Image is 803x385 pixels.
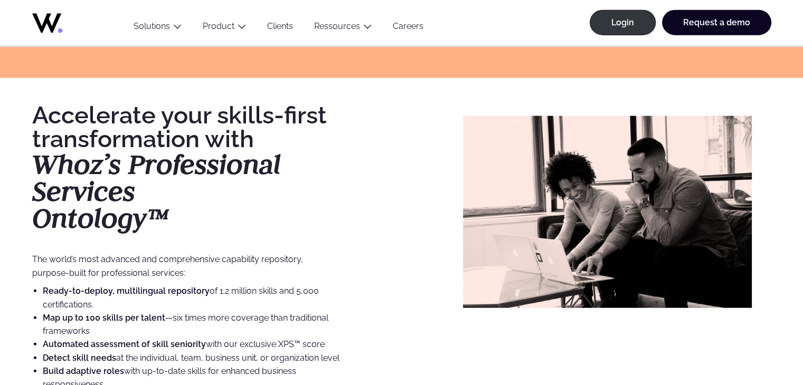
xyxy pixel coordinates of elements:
a: Product [203,21,234,31]
li: of 1.2 million skills and 5,000 certifications. [43,284,340,311]
button: Product [192,21,257,35]
button: Ressources [304,21,382,35]
strong: Map up to 100 skills per talent [43,313,165,323]
button: Solutions [123,21,192,35]
strong: Whoz’s Professional Services [32,147,281,208]
strong: Detect skill needs [43,353,116,363]
li: —six times more coverage than traditional frameworks [43,311,340,338]
strong: Automated assessment of skill seniority [43,339,206,349]
a: Careers [382,21,434,35]
strong: Build adaptive roles [43,366,124,376]
a: Clients [257,21,304,35]
strong: Ready-to-deploy, multilingual repository [43,286,210,296]
a: Request a demo [662,10,771,35]
iframe: Chatbot [733,315,788,370]
strong: Accelerate your skills-first [32,101,327,129]
strong: Ontology™ [32,200,169,235]
a: Login [590,10,656,35]
a: Ressources [314,21,360,31]
li: at the individual, team, business unit, or organization level [43,351,340,364]
p: The world’s most advanced and comprehensive capability repository, purpose-built for professional... [32,253,309,280]
li: with our exclusive XPS™ score [43,338,340,351]
strong: transformation with [32,125,254,153]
